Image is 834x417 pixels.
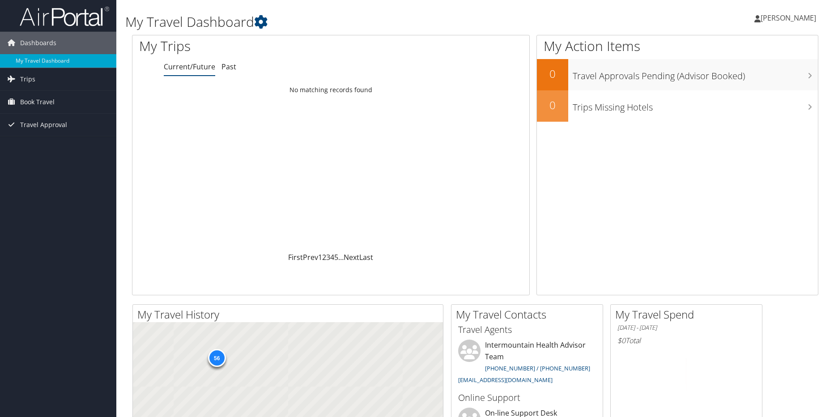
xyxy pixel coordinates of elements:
h2: 0 [537,66,568,81]
a: 0Travel Approvals Pending (Advisor Booked) [537,59,818,90]
a: Current/Future [164,62,215,72]
h3: Online Support [458,391,596,404]
img: airportal-logo.png [20,6,109,27]
h3: Travel Approvals Pending (Advisor Booked) [573,65,818,82]
a: [EMAIL_ADDRESS][DOMAIN_NAME] [458,376,553,384]
span: Book Travel [20,91,55,113]
h1: My Action Items [537,37,818,55]
h1: My Travel Dashboard [125,13,592,31]
h2: My Travel Spend [615,307,762,322]
a: Last [359,252,373,262]
a: Next [344,252,359,262]
span: Dashboards [20,32,56,54]
span: Trips [20,68,35,90]
span: Travel Approval [20,114,67,136]
h2: My Travel History [137,307,443,322]
a: 0Trips Missing Hotels [537,90,818,122]
a: First [288,252,303,262]
h6: Total [617,336,755,345]
span: $0 [617,336,625,345]
span: [PERSON_NAME] [761,13,816,23]
a: 4 [330,252,334,262]
td: No matching records found [132,82,529,98]
a: 3 [326,252,330,262]
a: Past [221,62,236,72]
a: [PERSON_NAME] [754,4,825,31]
h6: [DATE] - [DATE] [617,323,755,332]
div: 56 [208,349,226,367]
a: 1 [318,252,322,262]
span: … [338,252,344,262]
h3: Travel Agents [458,323,596,336]
a: [PHONE_NUMBER] / [PHONE_NUMBER] [485,364,590,372]
h2: 0 [537,98,568,113]
a: Prev [303,252,318,262]
h2: My Travel Contacts [456,307,603,322]
h3: Trips Missing Hotels [573,97,818,114]
a: 5 [334,252,338,262]
h1: My Trips [139,37,357,55]
a: 2 [322,252,326,262]
li: Intermountain Health Advisor Team [454,340,600,387]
